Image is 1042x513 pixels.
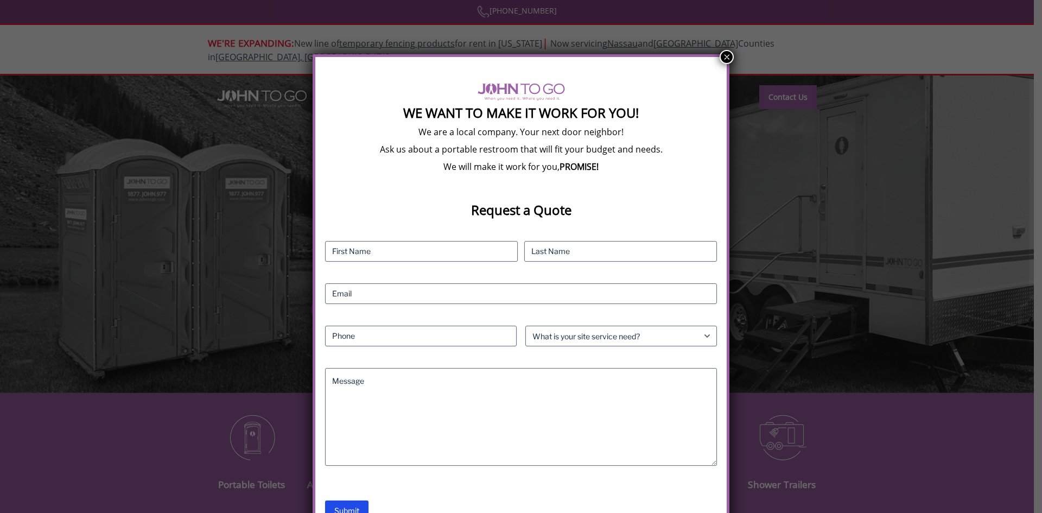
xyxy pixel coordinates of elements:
[325,161,717,173] p: We will make it work for you,
[403,104,639,122] strong: We Want To Make It Work For You!
[325,283,717,304] input: Email
[325,326,517,346] input: Phone
[478,83,565,100] img: logo of viptogo
[325,241,518,262] input: First Name
[524,241,717,262] input: Last Name
[325,126,717,138] p: We are a local company. Your next door neighbor!
[471,201,571,219] strong: Request a Quote
[560,161,599,173] b: PROMISE!
[325,143,717,155] p: Ask us about a portable restroom that will fit your budget and needs.
[720,50,734,64] button: Close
